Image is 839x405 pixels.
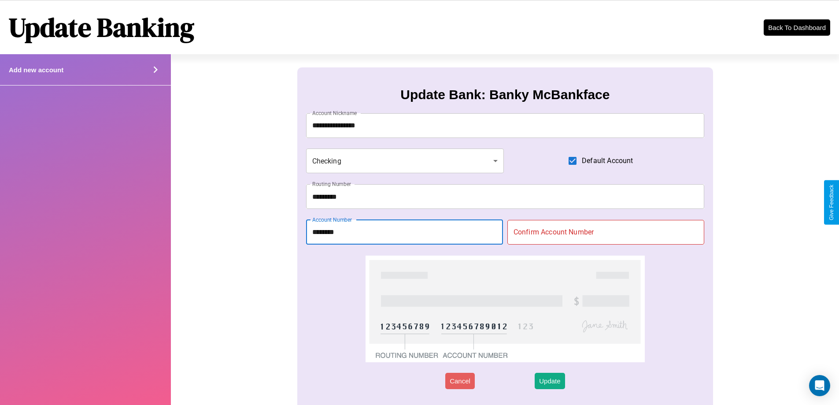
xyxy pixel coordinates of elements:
img: check [366,256,644,362]
div: Open Intercom Messenger [809,375,830,396]
h4: Add new account [9,66,63,74]
h3: Update Bank: Banky McBankface [400,87,610,102]
button: Back To Dashboard [764,19,830,36]
button: Cancel [445,373,475,389]
span: Default Account [582,156,633,166]
button: Update [535,373,565,389]
label: Routing Number [312,180,351,188]
div: Give Feedback [828,185,835,220]
label: Account Number [312,216,352,223]
h1: Update Banking [9,9,194,45]
label: Account Nickname [312,109,357,117]
div: Checking [306,149,504,173]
